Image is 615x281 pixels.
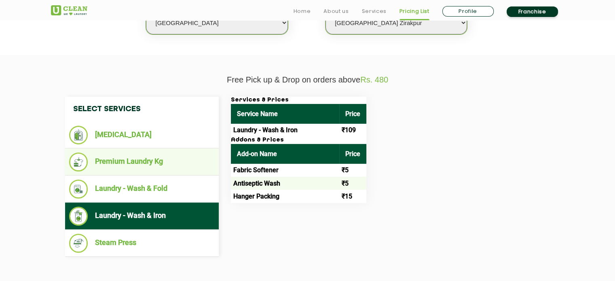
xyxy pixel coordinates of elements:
[69,126,215,144] li: [MEDICAL_DATA]
[294,6,311,16] a: Home
[231,190,339,203] td: Hanger Packing
[339,190,366,203] td: ₹15
[69,152,215,171] li: Premium Laundry Kg
[69,180,215,199] li: Laundry - Wash & Fold
[231,144,339,164] th: Add-on Name
[231,124,339,137] td: Laundry - Wash & Iron
[231,164,339,177] td: Fabric Softener
[323,6,349,16] a: About us
[339,164,366,177] td: ₹5
[69,207,215,226] li: Laundry - Wash & Iron
[231,137,366,144] h3: Addons & Prices
[339,177,366,190] td: ₹5
[507,6,558,17] a: Franchise
[231,177,339,190] td: Antiseptic Wash
[231,104,339,124] th: Service Name
[360,75,388,84] span: Rs. 480
[442,6,494,17] a: Profile
[399,6,429,16] a: Pricing List
[231,97,366,104] h3: Services & Prices
[65,97,219,122] h4: Select Services
[51,5,87,15] img: UClean Laundry and Dry Cleaning
[339,144,366,164] th: Price
[339,124,366,137] td: ₹109
[69,234,88,253] img: Steam Press
[69,234,215,253] li: Steam Press
[69,180,88,199] img: Laundry - Wash & Fold
[69,152,88,171] img: Premium Laundry Kg
[339,104,366,124] th: Price
[361,6,386,16] a: Services
[69,126,88,144] img: Dry Cleaning
[69,207,88,226] img: Laundry - Wash & Iron
[51,75,564,85] p: Free Pick up & Drop on orders above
